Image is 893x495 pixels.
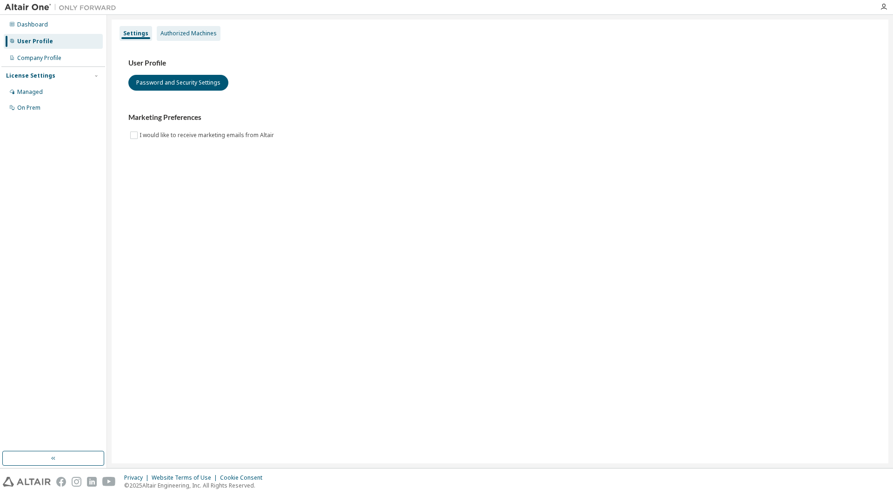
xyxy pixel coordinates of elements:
[17,88,43,96] div: Managed
[72,477,81,487] img: instagram.svg
[56,477,66,487] img: facebook.svg
[128,59,872,68] h3: User Profile
[124,474,152,482] div: Privacy
[3,477,51,487] img: altair_logo.svg
[124,482,268,489] p: © 2025 Altair Engineering, Inc. All Rights Reserved.
[17,104,40,112] div: On Prem
[102,477,116,487] img: youtube.svg
[87,477,97,487] img: linkedin.svg
[152,474,220,482] div: Website Terms of Use
[140,130,276,141] label: I would like to receive marketing emails from Altair
[17,21,48,28] div: Dashboard
[6,72,55,79] div: License Settings
[17,54,61,62] div: Company Profile
[5,3,121,12] img: Altair One
[160,30,217,37] div: Authorized Machines
[220,474,268,482] div: Cookie Consent
[123,30,148,37] div: Settings
[128,113,872,122] h3: Marketing Preferences
[17,38,53,45] div: User Profile
[128,75,228,91] button: Password and Security Settings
